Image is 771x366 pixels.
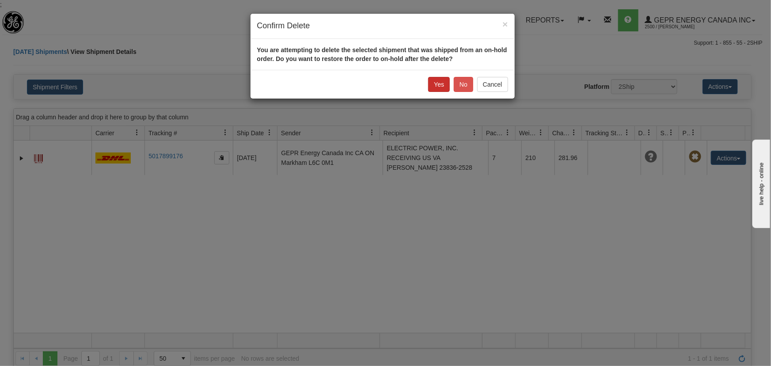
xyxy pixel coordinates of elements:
span: × [502,19,508,29]
div: live help - online [7,8,82,14]
button: Close [502,19,508,29]
button: No [454,77,473,92]
strong: You are attempting to delete the selected shipment that was shipped from an on-hold order. Do you... [257,46,507,62]
button: Cancel [477,77,508,92]
h4: Confirm Delete [257,20,508,32]
button: Yes [428,77,450,92]
iframe: chat widget [751,138,770,228]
